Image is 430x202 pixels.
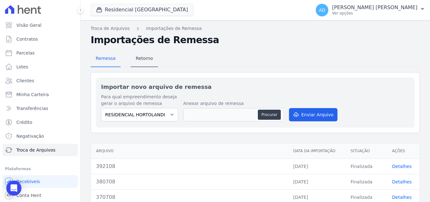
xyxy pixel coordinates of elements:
nav: Breadcrumb [91,25,420,32]
a: Conta Hent [3,189,78,202]
label: Anexar arquivo de remessa [183,100,284,107]
a: Contratos [3,33,78,45]
span: Recebíveis [16,178,40,185]
span: Lotes [16,64,28,70]
div: Plataformas [5,165,75,173]
p: [PERSON_NAME] [PERSON_NAME] [332,4,417,11]
a: Parcelas [3,47,78,59]
label: Para qual empreendimento deseja gerar o arquivo de remessa [101,94,178,107]
button: Enviar Arquivo [289,108,337,121]
td: [DATE] [288,159,345,174]
h2: Importar novo arquivo de remessa [101,83,410,91]
button: Procurar [258,110,280,120]
button: Residencial [GEOGRAPHIC_DATA] [91,4,193,16]
a: Detalhes [392,164,412,169]
p: Ver opções [332,11,417,16]
span: Clientes [16,78,34,84]
button: AD [PERSON_NAME] [PERSON_NAME] Ver opções [311,1,430,19]
a: Detalhes [392,195,412,200]
div: 380708 [96,178,283,186]
td: Finalizada [346,174,387,189]
th: Ações [387,143,420,159]
div: Open Intercom Messenger [6,181,21,196]
h2: Importações de Remessa [91,34,420,46]
span: Parcelas [16,50,35,56]
span: Troca de Arquivos [16,147,55,153]
span: Transferências [16,105,48,112]
th: Arquivo [91,143,288,159]
th: Data da Importação [288,143,345,159]
a: Troca de Arquivos [3,144,78,156]
a: Minha Carteira [3,88,78,101]
span: Contratos [16,36,38,42]
span: Minha Carteira [16,91,49,98]
a: Negativação [3,130,78,142]
div: 392108 [96,163,283,170]
a: Visão Geral [3,19,78,32]
span: Visão Geral [16,22,42,28]
a: Remessa [91,51,121,67]
a: Transferências [3,102,78,115]
a: Retorno [131,51,158,67]
div: 370708 [96,193,283,201]
span: Retorno [132,52,157,65]
a: Lotes [3,61,78,73]
a: Troca de Arquivos [91,25,130,32]
span: Negativação [16,133,44,139]
a: Detalhes [392,179,412,184]
span: Remessa [92,52,119,65]
th: Situação [346,143,387,159]
td: Finalizada [346,159,387,174]
a: Clientes [3,74,78,87]
a: Crédito [3,116,78,129]
span: AD [319,8,325,12]
span: Conta Hent [16,192,41,199]
a: Importações de Remessa [146,25,202,32]
span: Crédito [16,119,32,125]
td: [DATE] [288,174,345,189]
a: Recebíveis [3,175,78,188]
